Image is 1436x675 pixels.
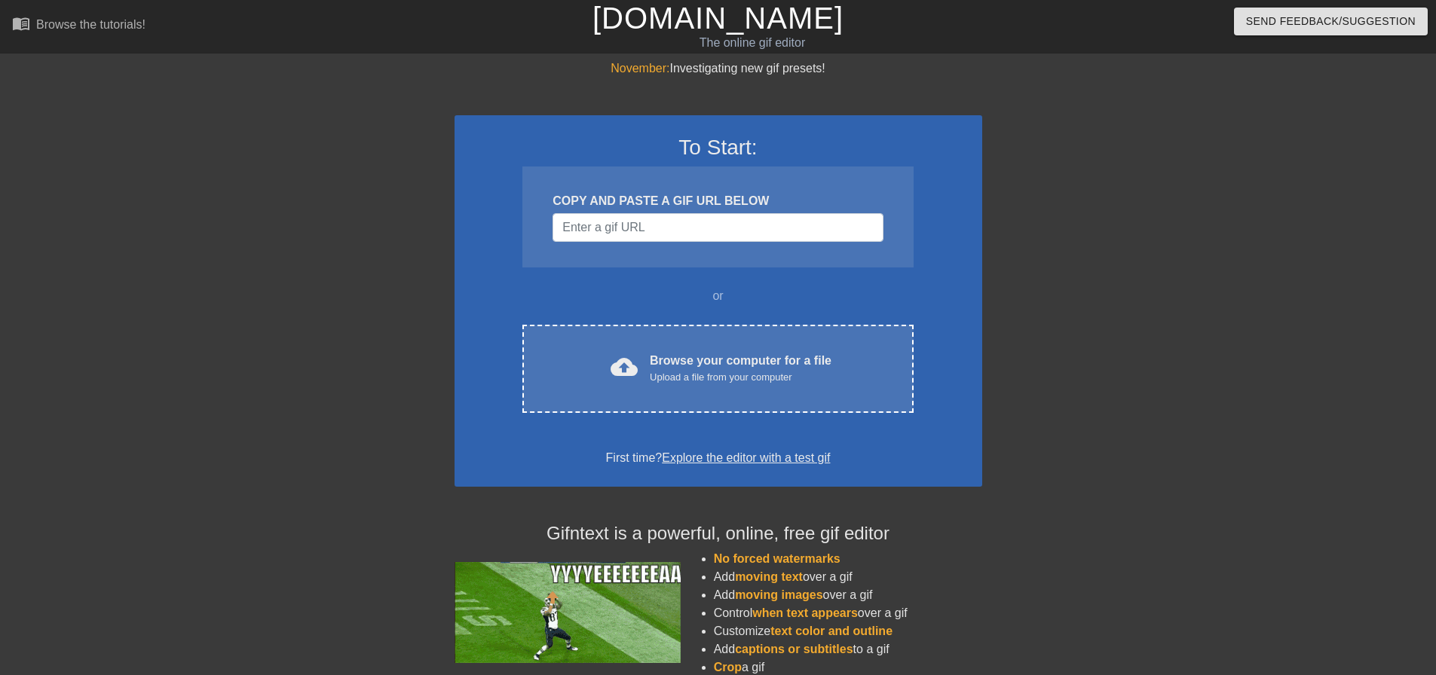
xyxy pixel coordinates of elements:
span: Crop [714,661,742,673]
li: Control over a gif [714,604,982,622]
span: Send Feedback/Suggestion [1246,12,1416,31]
a: [DOMAIN_NAME] [592,2,844,35]
div: Browse the tutorials! [36,18,145,31]
span: November: [611,62,669,75]
span: menu_book [12,14,30,32]
input: Username [553,213,883,242]
span: No forced watermarks [714,552,840,565]
span: cloud_upload [611,353,638,380]
span: moving text [735,570,803,583]
h3: To Start: [474,135,963,160]
div: Upload a file from your computer [650,370,831,385]
div: First time? [474,449,963,467]
a: Explore the editor with a test gif [662,451,830,464]
li: Add over a gif [714,586,982,604]
h4: Gifntext is a powerful, online, free gif editor [455,523,982,545]
button: Send Feedback/Suggestion [1234,8,1428,35]
img: football_small.gif [455,562,681,663]
span: when text appears [752,606,858,619]
div: The online gif editor [486,34,1018,52]
span: text color and outline [770,625,893,637]
div: Browse your computer for a file [650,352,831,385]
div: COPY AND PASTE A GIF URL BELOW [553,192,883,210]
span: moving images [735,588,822,601]
li: Add to a gif [714,640,982,658]
div: or [494,287,943,305]
a: Browse the tutorials! [12,14,145,38]
li: Customize [714,622,982,640]
li: Add over a gif [714,568,982,586]
div: Investigating new gif presets! [455,60,982,78]
span: captions or subtitles [735,643,853,655]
